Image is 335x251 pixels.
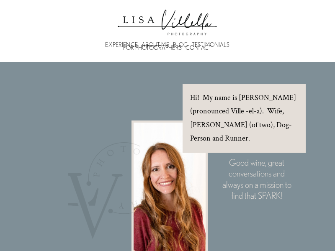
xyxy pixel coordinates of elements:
a: FOR PHOTOGRAPHERS [123,46,181,49]
img: Lisa Villella Photography [113,1,222,39]
span: Hi! My name is [PERSON_NAME] (pronounced Ville -el-a). Wife, [PERSON_NAME] (of two), Dog-Person a... [190,93,298,143]
a: EXPERIENCE [105,44,137,46]
a: CONTACT [186,46,212,49]
span: Good wine, great conversations and always on a mission to find that SPARK! [222,158,293,201]
a: TESTIMONIALS [192,44,230,46]
a: ABOUT ME [142,44,169,46]
a: BLOG [173,44,188,46]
